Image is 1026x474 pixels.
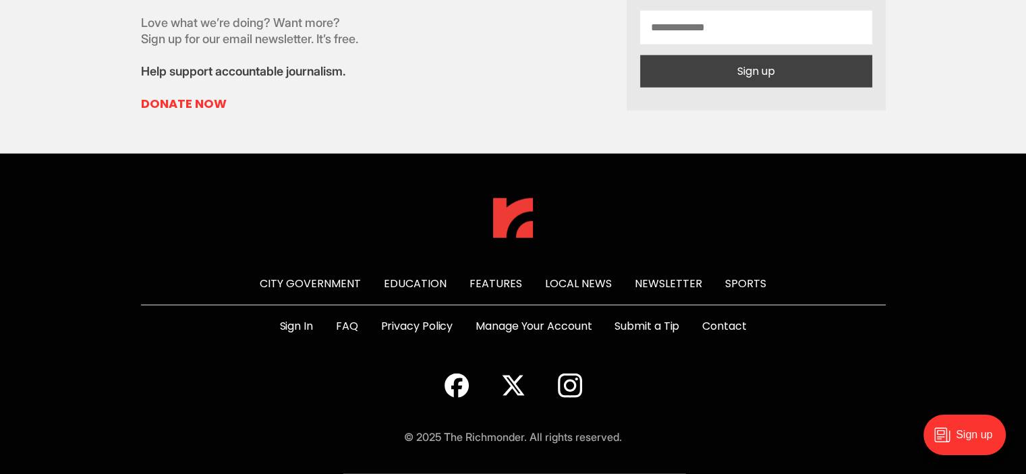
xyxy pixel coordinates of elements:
a: Local News [545,276,612,291]
p: Love what we’re doing? Want more? Sign up for our email newsletter. It’s free. [141,15,370,47]
p: Help support accountable journalism. [141,63,370,80]
a: Privacy Policy [381,318,453,334]
button: Sign up [640,55,872,88]
div: © 2025 The Richmonder. All rights reserved. [404,429,622,445]
a: Features [469,276,522,291]
a: Sports [725,276,766,291]
a: Contact [702,318,746,334]
a: Newsletter [635,276,702,291]
a: Manage Your Account [476,318,592,334]
a: City Government [260,276,361,291]
a: FAQ [336,318,358,334]
img: The Richmonder [493,198,533,238]
a: Sign In [279,318,312,334]
iframe: portal-trigger [912,408,1026,474]
a: Education [384,276,447,291]
a: Submit a Tip [615,318,679,334]
a: Donate Now [141,96,370,112]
